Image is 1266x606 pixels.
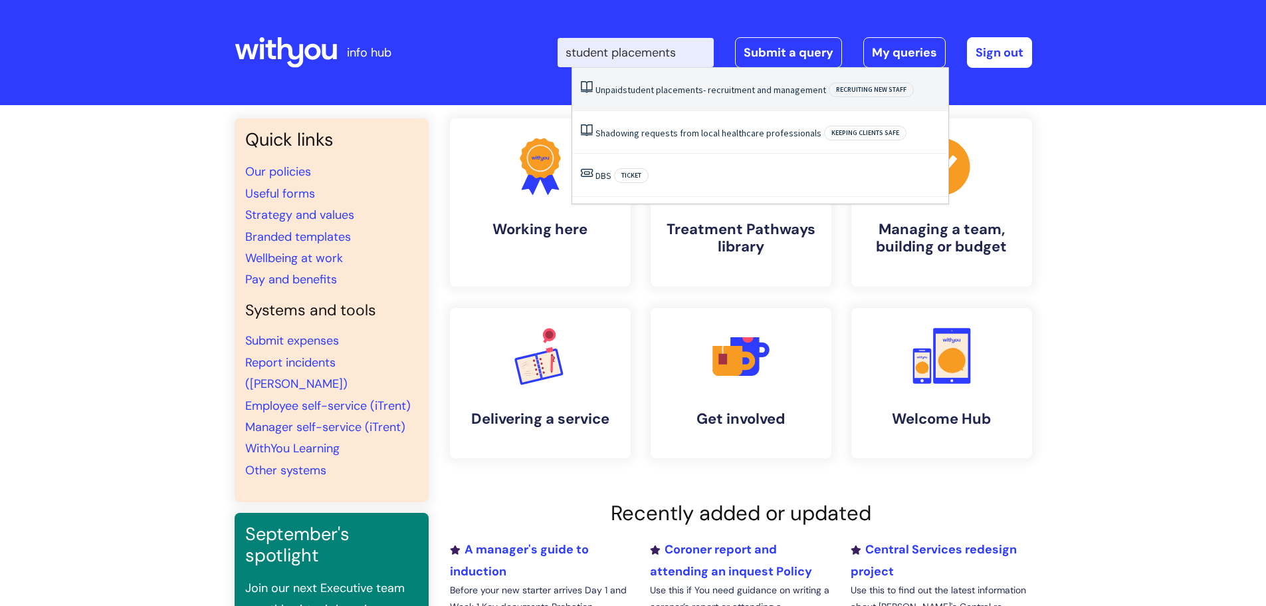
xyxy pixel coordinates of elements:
h4: Get involved [661,410,821,428]
h4: Treatment Pathways library [661,221,821,256]
a: My queries [863,37,946,68]
a: Working here [450,118,631,287]
input: Search [558,38,714,67]
a: Central Services redesign project [851,541,1017,579]
a: WithYou Learning [245,440,340,456]
div: | - [558,37,1032,68]
h4: Managing a team, building or budget [862,221,1021,256]
a: Strategy and values [245,207,354,223]
h4: Working here [461,221,620,238]
a: Submit expenses [245,333,339,349]
span: Ticket [614,168,649,183]
a: DBS [595,170,611,182]
p: info hub [347,42,391,63]
a: Coroner report and attending an inquest Policy [650,541,812,579]
h2: Recently added or updated [450,501,1032,526]
span: student [623,84,654,96]
a: Other systems [245,462,326,478]
a: Submit a query [735,37,842,68]
a: Employee self-service (iTrent) [245,398,411,414]
a: Manager self-service (iTrent) [245,419,405,435]
a: Wellbeing at work [245,250,343,266]
h3: September's spotlight [245,524,418,567]
a: Get involved [651,308,831,458]
a: Welcome Hub [851,308,1032,458]
span: Recruiting new staff [829,82,914,97]
h4: Delivering a service [461,410,620,428]
a: Useful forms [245,186,315,202]
a: A manager's guide to induction [450,541,589,579]
a: Delivering a service [450,308,631,458]
a: Pay and benefits [245,271,337,287]
h3: Quick links [245,129,418,150]
span: placements [656,84,703,96]
a: Sign out [967,37,1032,68]
a: Unpaidstudent placements- recruitment and management [595,84,826,96]
h4: Systems and tools [245,301,418,320]
a: Branded templates [245,229,351,245]
a: Shadowing requests from local healthcare professionals [595,127,821,139]
a: Report incidents ([PERSON_NAME]) [245,355,348,392]
h4: Welcome Hub [862,410,1021,428]
span: Keeping clients safe [824,126,906,140]
a: Our policies [245,164,311,180]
